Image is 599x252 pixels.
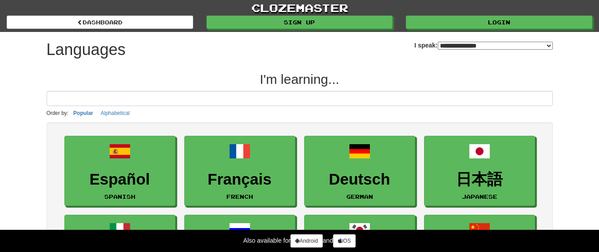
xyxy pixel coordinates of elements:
[346,193,373,200] small: German
[414,41,552,50] label: I speak:
[309,171,410,188] h3: Deutsch
[226,193,253,200] small: French
[406,16,592,29] a: Login
[47,72,553,87] h2: I'm learning...
[7,16,193,29] a: dashboard
[333,234,356,248] a: iOS
[64,136,175,206] a: EspañolSpanish
[104,193,135,200] small: Spanish
[47,41,126,59] h1: Languages
[462,193,497,200] small: Japanese
[206,16,393,29] a: Sign up
[429,171,530,188] h3: 日本語
[184,136,295,206] a: FrançaisFrench
[290,234,322,248] a: Android
[69,171,171,188] h3: Español
[71,108,96,118] button: Popular
[304,136,415,206] a: DeutschGerman
[47,110,69,116] small: Order by:
[424,136,535,206] a: 日本語Japanese
[98,108,132,118] button: Alphabetical
[189,171,290,188] h3: Français
[438,42,553,50] select: I speak:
